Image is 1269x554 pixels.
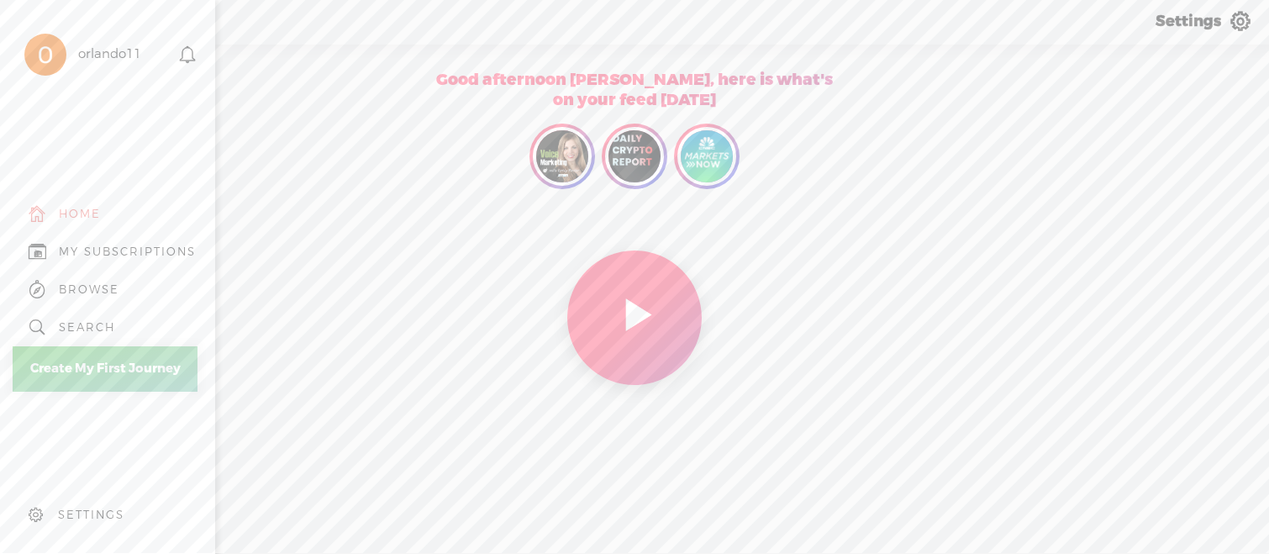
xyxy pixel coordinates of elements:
div: orlando11 [78,46,141,63]
div: MY SUBSCRIPTIONS [59,245,196,259]
div: SETTINGS [58,508,124,522]
a: Create My First Journey [13,346,197,391]
div: SEARCH [59,320,115,335]
div: BROWSE [59,282,119,297]
div: HOME [59,207,101,221]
